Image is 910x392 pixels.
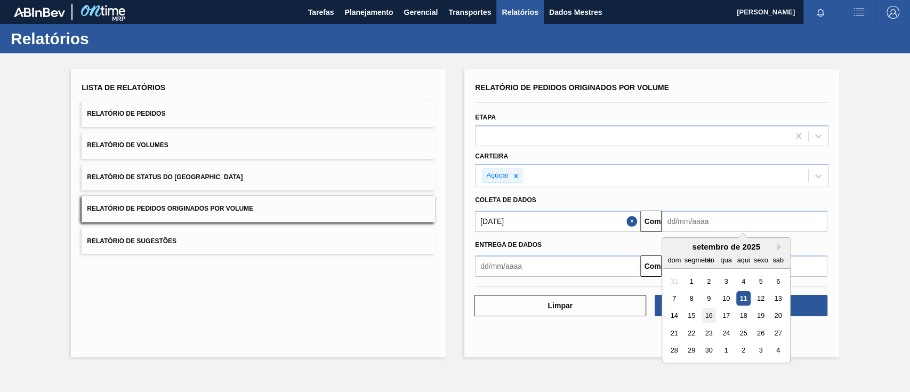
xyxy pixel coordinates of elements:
font: Etapa [475,114,496,121]
font: 29 [688,347,695,355]
div: Escolha quarta-feira, 1 de outubro de 2025 [719,343,734,358]
font: Dados Mestres [549,8,602,17]
div: Escolha segunda-feira, 1 de setembro de 2025 [684,274,699,289]
div: Escolha segunda-feira, 8 de setembro de 2025 [684,291,699,306]
div: Escolha sexta-feira, 12 de setembro de 2025 [754,291,768,306]
font: 19 [757,312,764,320]
font: Limpar [547,301,573,310]
button: Relatório de Pedidos Originados por Volume [82,196,435,222]
font: Relatório de Status do [GEOGRAPHIC_DATA] [87,173,243,181]
font: Relatório de Volumes [87,142,168,149]
div: Escolha quinta-feira, 25 de setembro de 2025 [736,326,751,340]
div: Escolha quinta-feira, 18 de setembro de 2025 [736,309,751,323]
img: Sair [887,6,899,19]
font: setembro de 2025 [692,242,761,251]
div: Escolha terça-feira, 23 de setembro de 2025 [702,326,716,340]
font: 8 [690,294,694,302]
div: Escolha sexta-feira, 5 de setembro de 2025 [754,274,768,289]
font: 1 [724,347,728,355]
div: Escolha segunda-feira, 15 de setembro de 2025 [684,309,699,323]
img: TNhmsLtSVTkK8tSr43FrP2fwEKptu5GPRR3wAAAABJRU5ErkJggg== [14,7,65,17]
div: Escolha sexta-feira, 3 de outubro de 2025 [754,343,768,358]
font: Açúcar [486,171,509,179]
font: Relatório de Pedidos Originados por Volume [87,205,253,213]
button: Relatório de Pedidos [82,101,435,127]
font: Relatórios [502,8,538,17]
font: 14 [671,312,678,320]
div: Escolha quarta-feira, 3 de setembro de 2025 [719,274,734,289]
font: 23 [705,329,713,337]
img: ações do usuário [852,6,865,19]
font: Lista de Relatórios [82,83,165,92]
font: segmento [684,256,714,264]
font: Entrega de dados [475,241,542,249]
font: qua [721,256,732,264]
font: 10 [722,294,730,302]
font: Gerencial [404,8,438,17]
font: 3 [759,347,763,355]
div: Escolha segunda-feira, 29 de setembro de 2025 [684,343,699,358]
button: Fechar [626,211,640,232]
div: Escolha domingo, 28 de setembro de 2025 [667,343,681,358]
font: 16 [705,312,713,320]
font: 5 [759,277,763,285]
button: Relatório de Sugestões [82,228,435,254]
font: aqui [737,256,750,264]
div: Escolha quarta-feira, 17 de setembro de 2025 [719,309,734,323]
button: Comeu [640,211,662,232]
button: Comeu [640,255,662,277]
font: sab [773,256,784,264]
div: Escolha segunda-feira, 22 de setembro de 2025 [684,326,699,340]
font: 13 [775,294,782,302]
button: Relatório de Volumes [82,132,435,158]
div: Escolha sábado, 20 de setembro de 2025 [771,309,785,323]
div: Escolha quarta-feira, 10 de setembro de 2025 [719,291,734,306]
font: 21 [671,329,678,337]
div: Não disponível domingo, 31 de agosto de 2025 [667,274,681,289]
div: Escolha sexta-feira, 19 de setembro de 2025 [754,309,768,323]
div: Escolha sábado, 27 de setembro de 2025 [771,326,785,340]
font: 2 [742,347,745,355]
div: Escolha quinta-feira, 2 de outubro de 2025 [736,343,751,358]
div: Escolha terça-feira, 2 de setembro de 2025 [702,274,716,289]
div: mês 2025-09 [666,273,787,359]
div: Escolha domingo, 21 de setembro de 2025 [667,326,681,340]
font: Relatório de Sugestões [87,237,176,244]
font: Coleta de dados [475,196,536,204]
font: 7 [672,294,676,302]
input: dd/mm/aaaa [662,211,827,232]
font: 11 [740,294,747,302]
font: [PERSON_NAME] [737,8,795,16]
div: Escolha sexta-feira, 26 de setembro de 2025 [754,326,768,340]
div: Escolha sábado, 6 de setembro de 2025 [771,274,785,289]
button: Download [655,295,827,316]
div: Escolha quinta-feira, 4 de setembro de 2025 [736,274,751,289]
font: 4 [776,347,780,355]
font: 25 [740,329,747,337]
input: dd/mm/aaaa [475,255,640,277]
font: 17 [722,312,730,320]
font: ter [705,256,713,264]
font: Relatório de Pedidos Originados por Volume [475,83,669,92]
font: dom [668,256,681,264]
font: 31 [671,277,678,285]
font: 9 [707,294,711,302]
div: Escolha sábado, 4 de outubro de 2025 [771,343,785,358]
button: Relatório de Status do [GEOGRAPHIC_DATA] [82,164,435,190]
font: 27 [775,329,782,337]
button: Notificações [803,5,837,20]
font: Planejamento [344,8,393,17]
font: Tarefas [308,8,334,17]
font: 30 [705,347,713,355]
font: 18 [740,312,747,320]
div: Escolha quarta-feira, 24 de setembro de 2025 [719,326,734,340]
font: 20 [775,312,782,320]
font: sexo [754,256,768,264]
font: 24 [722,329,730,337]
font: 2 [707,277,711,285]
div: Escolha domingo, 7 de setembro de 2025 [667,291,681,306]
font: 15 [688,312,695,320]
div: Escolha sábado, 13 de setembro de 2025 [771,291,785,306]
font: Comeu [644,262,669,270]
font: Relatório de Pedidos [87,110,165,117]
